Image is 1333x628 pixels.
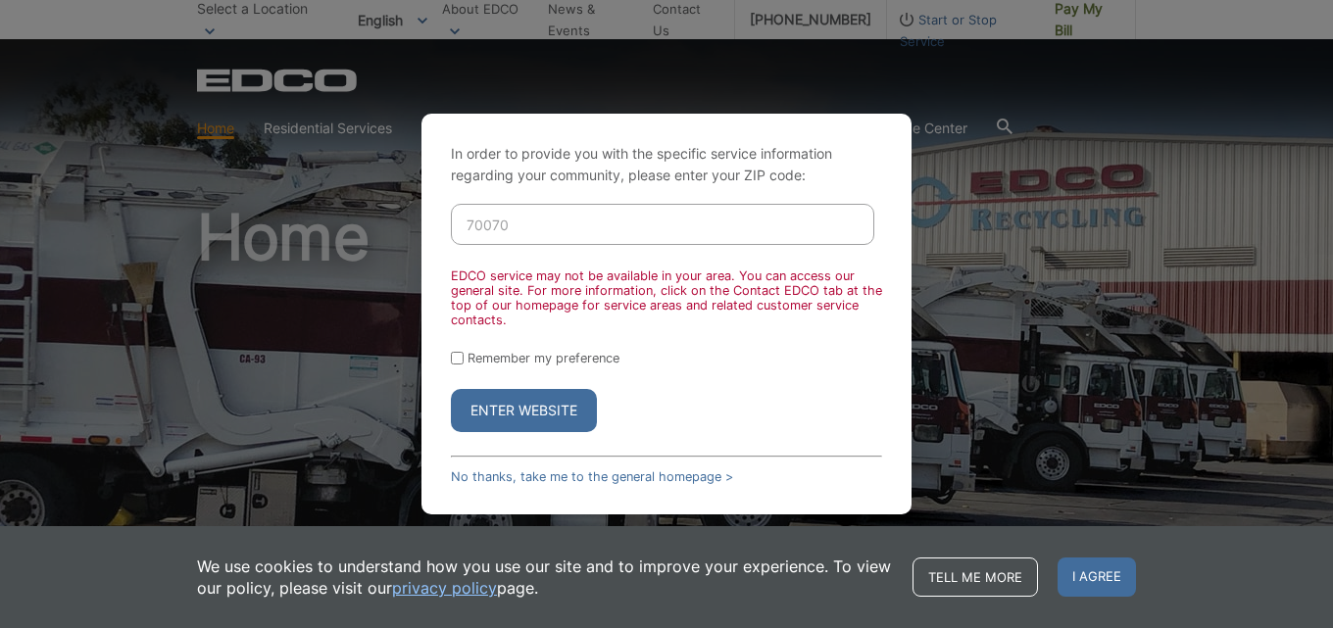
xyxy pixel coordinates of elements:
[1058,557,1136,597] span: I agree
[913,557,1038,597] a: Tell me more
[451,469,733,484] a: No thanks, take me to the general homepage >
[451,268,882,327] div: EDCO service may not be available in your area. You can access our general site. For more informa...
[451,389,597,432] button: Enter Website
[468,351,619,365] label: Remember my preference
[392,577,497,599] a: privacy policy
[451,204,874,245] input: Enter ZIP Code
[451,143,882,186] p: In order to provide you with the specific service information regarding your community, please en...
[197,556,893,599] p: We use cookies to understand how you use our site and to improve your experience. To view our pol...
